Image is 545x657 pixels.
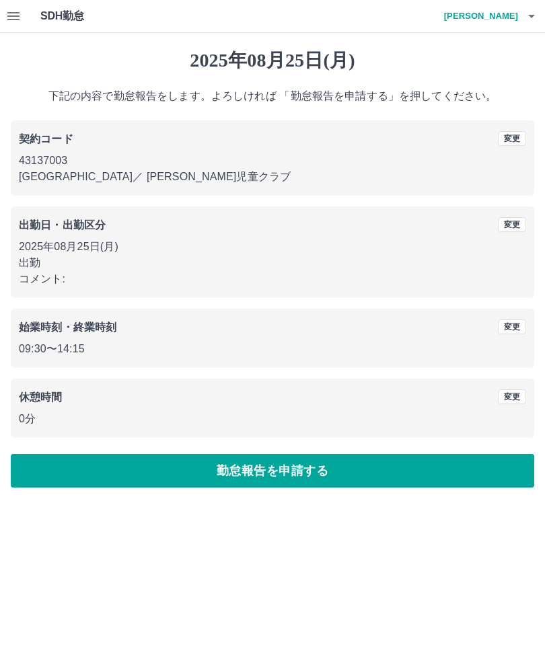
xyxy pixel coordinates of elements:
[19,255,526,271] p: 出勤
[19,133,73,145] b: 契約コード
[19,271,526,287] p: コメント:
[19,341,526,357] p: 09:30 〜 14:15
[498,389,526,404] button: 変更
[19,391,63,403] b: 休憩時間
[19,321,116,333] b: 始業時刻・終業時刻
[19,153,526,169] p: 43137003
[498,131,526,146] button: 変更
[19,239,526,255] p: 2025年08月25日(月)
[498,319,526,334] button: 変更
[11,454,534,488] button: 勤怠報告を申請する
[19,411,526,427] p: 0分
[19,219,106,231] b: 出勤日・出勤区分
[498,217,526,232] button: 変更
[11,49,534,72] h1: 2025年08月25日(月)
[11,88,534,104] p: 下記の内容で勤怠報告をします。よろしければ 「勤怠報告を申請する」を押してください。
[19,169,526,185] p: [GEOGRAPHIC_DATA] ／ [PERSON_NAME]児童クラブ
